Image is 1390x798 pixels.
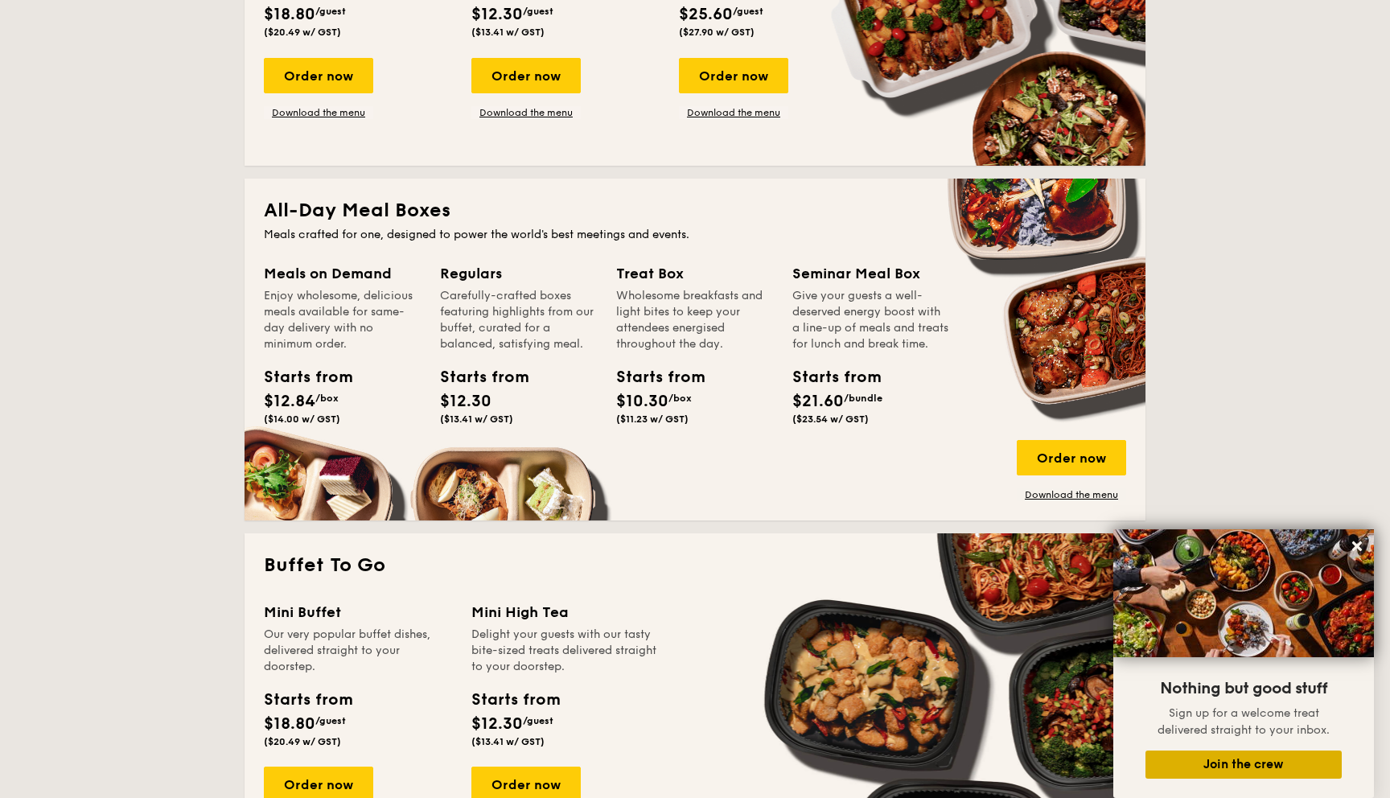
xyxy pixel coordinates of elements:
span: Sign up for a welcome treat delivered straight to your inbox. [1158,706,1330,737]
div: Starts from [616,365,689,389]
div: Give your guests a well-deserved energy boost with a line-up of meals and treats for lunch and br... [792,288,949,352]
div: Order now [1017,440,1126,475]
span: ($23.54 w/ GST) [792,413,869,425]
span: /guest [315,6,346,17]
span: /box [668,393,692,404]
span: $18.80 [264,5,315,24]
a: Download the menu [679,106,788,119]
div: Meals crafted for one, designed to power the world's best meetings and events. [264,227,1126,243]
span: ($13.41 w/ GST) [471,736,545,747]
h2: All-Day Meal Boxes [264,198,1126,224]
span: ($20.49 w/ GST) [264,736,341,747]
span: $12.84 [264,392,315,411]
div: Starts from [264,365,336,389]
a: Download the menu [264,106,373,119]
span: $21.60 [792,392,844,411]
span: $12.30 [471,714,523,734]
span: ($13.41 w/ GST) [471,27,545,38]
div: Treat Box [616,262,773,285]
span: /guest [733,6,763,17]
div: Order now [679,58,788,93]
span: ($13.41 w/ GST) [440,413,513,425]
img: DSC07876-Edit02-Large.jpeg [1113,529,1374,657]
span: $12.30 [471,5,523,24]
div: Mini High Tea [471,601,660,623]
div: Our very popular buffet dishes, delivered straight to your doorstep. [264,627,452,675]
div: Starts from [792,365,865,389]
div: Seminar Meal Box [792,262,949,285]
span: /box [315,393,339,404]
div: Meals on Demand [264,262,421,285]
button: Close [1344,533,1370,559]
div: Order now [471,58,581,93]
span: $18.80 [264,714,315,734]
span: /guest [315,715,346,726]
div: Regulars [440,262,597,285]
div: Carefully-crafted boxes featuring highlights from our buffet, curated for a balanced, satisfying ... [440,288,597,352]
span: $25.60 [679,5,733,24]
div: Delight your guests with our tasty bite-sized treats delivered straight to your doorstep. [471,627,660,675]
span: /guest [523,6,553,17]
div: Mini Buffet [264,601,452,623]
span: /guest [523,715,553,726]
div: Starts from [471,688,559,712]
span: $12.30 [440,392,491,411]
span: /bundle [844,393,882,404]
a: Download the menu [471,106,581,119]
div: Wholesome breakfasts and light bites to keep your attendees energised throughout the day. [616,288,773,352]
span: $10.30 [616,392,668,411]
div: Enjoy wholesome, delicious meals available for same-day delivery with no minimum order. [264,288,421,352]
div: Starts from [440,365,512,389]
span: ($27.90 w/ GST) [679,27,755,38]
span: ($20.49 w/ GST) [264,27,341,38]
h2: Buffet To Go [264,553,1126,578]
span: ($14.00 w/ GST) [264,413,340,425]
a: Download the menu [1017,488,1126,501]
div: Order now [264,58,373,93]
span: Nothing but good stuff [1160,679,1327,698]
span: ($11.23 w/ GST) [616,413,689,425]
button: Join the crew [1145,751,1342,779]
div: Starts from [264,688,352,712]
